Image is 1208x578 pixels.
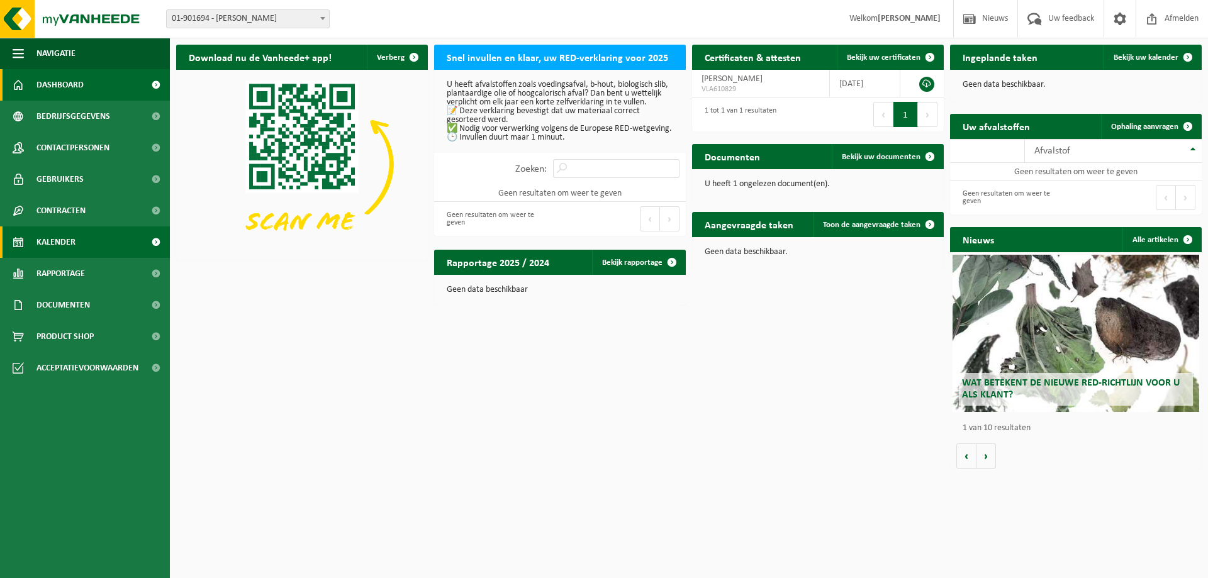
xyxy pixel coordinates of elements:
button: Next [660,206,679,231]
td: Geen resultaten om weer te geven [434,184,686,202]
span: Contactpersonen [36,132,109,164]
h2: Download nu de Vanheede+ app! [176,45,344,69]
p: U heeft 1 ongelezen document(en). [705,180,931,189]
button: Verberg [367,45,427,70]
td: [DATE] [830,70,900,97]
span: Toon de aangevraagde taken [823,221,920,229]
div: 1 tot 1 van 1 resultaten [698,101,776,128]
span: Product Shop [36,321,94,352]
a: Bekijk uw kalender [1104,45,1200,70]
a: Bekijk rapportage [592,250,685,275]
a: Alle artikelen [1122,227,1200,252]
div: Geen resultaten om weer te geven [440,205,554,233]
img: Download de VHEPlus App [176,70,428,258]
button: Vorige [956,443,976,469]
span: Verberg [377,53,405,62]
span: Acceptatievoorwaarden [36,352,138,384]
span: Bekijk uw kalender [1114,53,1178,62]
span: Bekijk uw certificaten [847,53,920,62]
span: Documenten [36,289,90,321]
h2: Nieuws [950,227,1007,252]
button: Volgende [976,443,996,469]
a: Bekijk uw certificaten [837,45,942,70]
p: 1 van 10 resultaten [963,424,1195,433]
h2: Documenten [692,144,773,169]
span: Contracten [36,195,86,226]
h2: Rapportage 2025 / 2024 [434,250,562,274]
a: Toon de aangevraagde taken [813,212,942,237]
div: Geen resultaten om weer te geven [956,184,1070,211]
span: Afvalstof [1034,146,1070,156]
a: Wat betekent de nieuwe RED-richtlijn voor u als klant? [953,255,1199,412]
span: Kalender [36,226,75,258]
label: Zoeken: [515,164,547,174]
p: U heeft afvalstoffen zoals voedingsafval, b-hout, biologisch slib, plantaardige olie of hoogcalor... [447,81,673,142]
span: Ophaling aanvragen [1111,123,1178,131]
span: Bedrijfsgegevens [36,101,110,132]
button: Next [918,102,937,127]
p: Geen data beschikbaar [447,286,673,294]
h2: Aangevraagde taken [692,212,806,236]
span: [PERSON_NAME] [702,74,763,84]
span: Dashboard [36,69,84,101]
p: Geen data beschikbaar. [705,248,931,257]
button: Previous [640,206,660,231]
button: Previous [873,102,893,127]
h2: Ingeplande taken [950,45,1050,69]
button: Previous [1156,185,1176,210]
span: 01-901694 - MINGNEAU ANDY - WERVIK [166,9,330,28]
td: Geen resultaten om weer te geven [950,163,1202,181]
a: Ophaling aanvragen [1101,114,1200,139]
span: 01-901694 - MINGNEAU ANDY - WERVIK [167,10,329,28]
span: Navigatie [36,38,75,69]
p: Geen data beschikbaar. [963,81,1189,89]
button: 1 [893,102,918,127]
span: Gebruikers [36,164,84,195]
h2: Snel invullen en klaar, uw RED-verklaring voor 2025 [434,45,681,69]
span: Rapportage [36,258,85,289]
h2: Certificaten & attesten [692,45,814,69]
span: Bekijk uw documenten [842,153,920,161]
button: Next [1176,185,1195,210]
h2: Uw afvalstoffen [950,114,1043,138]
a: Bekijk uw documenten [832,144,942,169]
strong: [PERSON_NAME] [878,14,941,23]
span: Wat betekent de nieuwe RED-richtlijn voor u als klant? [962,378,1180,400]
span: VLA610829 [702,84,820,94]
